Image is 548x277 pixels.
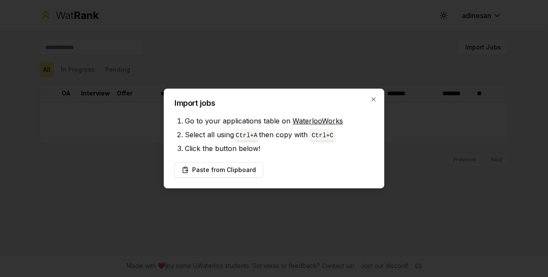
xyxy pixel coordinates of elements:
[311,132,333,139] code: Ctrl+ C
[185,114,374,128] li: Go to your applications table on
[174,99,374,107] h2: Import jobs
[185,142,374,155] li: Click the button below!
[185,128,374,142] li: Select all using then copy with
[293,117,343,125] a: WaterlooWorks
[236,132,257,139] code: Ctrl+ A
[174,162,263,178] button: Paste from Clipboard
